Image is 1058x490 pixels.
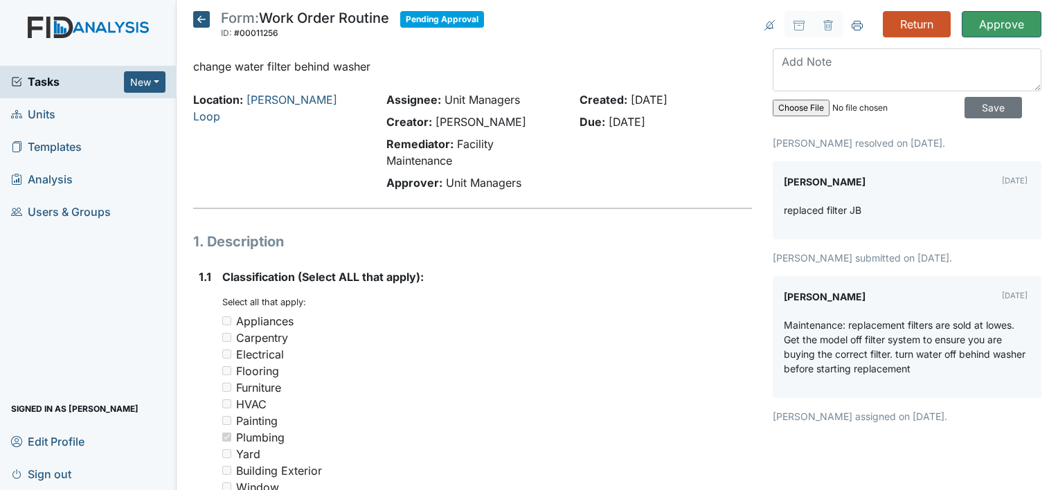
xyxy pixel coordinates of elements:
strong: Creator: [386,115,432,129]
a: [PERSON_NAME] Loop [193,93,337,123]
p: change water filter behind washer [193,58,752,75]
strong: Approver: [386,176,442,190]
div: Painting [236,412,278,429]
div: Plumbing [236,429,285,446]
p: [PERSON_NAME] assigned on [DATE]. [773,409,1041,424]
a: Tasks [11,73,124,90]
h1: 1. Description [193,231,752,252]
span: [PERSON_NAME] [436,115,526,129]
div: Yard [236,446,260,462]
span: [DATE] [609,115,645,129]
div: Electrical [236,346,284,363]
button: New [124,71,165,93]
input: Carpentry [222,333,231,342]
div: Flooring [236,363,279,379]
span: Users & Groups [11,201,111,223]
p: [PERSON_NAME] submitted on [DATE]. [773,251,1041,265]
input: Yard [222,449,231,458]
input: HVAC [222,399,231,408]
input: Return [883,11,951,37]
span: Units [11,104,55,125]
strong: Location: [193,93,243,107]
span: Analysis [11,169,73,190]
label: [PERSON_NAME] [784,287,866,307]
span: Signed in as [PERSON_NAME] [11,398,138,419]
input: Building Exterior [222,466,231,475]
input: Approve [962,11,1041,37]
div: Building Exterior [236,462,322,479]
span: #00011256 [234,28,278,38]
input: Appliances [222,316,231,325]
span: Classification (Select ALL that apply): [222,270,424,284]
p: replaced filter JB [784,203,861,217]
span: Sign out [11,463,71,484]
span: Edit Profile [11,430,84,452]
span: Templates [11,136,82,158]
label: 1.1 [199,269,211,285]
p: Maintenance: replacement filters are sold at lowes. Get the model off filter system to ensure you... [784,318,1030,376]
strong: Assignee: [386,93,441,107]
span: Unit Managers [446,176,521,190]
p: [PERSON_NAME] resolved on [DATE]. [773,136,1041,150]
div: Appliances [236,313,294,329]
input: Save [965,97,1022,118]
input: Painting [222,416,231,425]
input: Flooring [222,366,231,375]
div: Carpentry [236,329,288,346]
strong: Remediator: [386,137,454,151]
div: Furniture [236,379,281,396]
div: Work Order Routine [221,11,389,42]
small: [DATE] [1002,176,1028,185]
small: [DATE] [1002,291,1028,300]
strong: Due: [580,115,605,129]
input: Furniture [222,383,231,392]
span: Pending Approval [400,11,484,28]
span: Unit Managers [445,93,520,107]
small: Select all that apply: [222,297,306,307]
input: Plumbing [222,433,231,442]
strong: Created: [580,93,627,107]
span: [DATE] [631,93,667,107]
input: Electrical [222,350,231,359]
span: ID: [221,28,232,38]
label: [PERSON_NAME] [784,172,866,192]
span: Form: [221,10,259,26]
div: HVAC [236,396,267,412]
